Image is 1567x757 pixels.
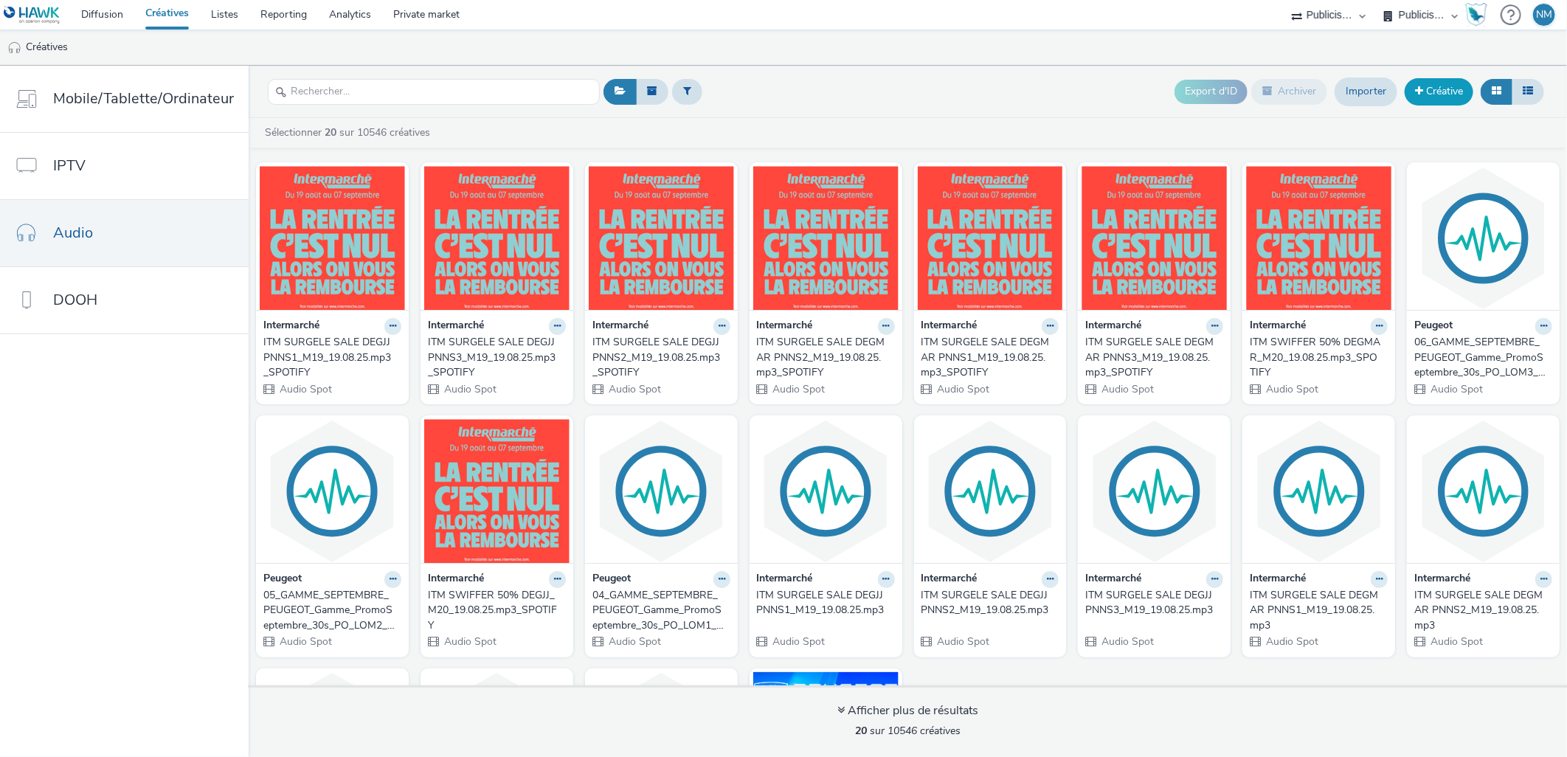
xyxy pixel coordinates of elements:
a: ITM SURGELE SALE DEGJJ PNNS3_M19_19.08.25.mp3 [1085,588,1223,618]
div: ITM SURGELE SALE DEGJJ PNNS3_M19_19.08.25.mp3_SPOTIFY [428,335,560,380]
img: ITM SURGELE SALE DEGJJ PNNS3_M19_19.08.25.mp3 visual [1082,419,1227,563]
strong: Intermarché [592,318,648,335]
a: ITM SWIFFER 50% DEGJJ_M20_19.08.25.mp3_SPOTIFY [428,588,566,633]
button: Archiver [1251,79,1327,104]
div: 04_GAMME_SEPTEMBRE_PEUGEOT_Gamme_PromoSeptembre_30s_PO_LOM1_250725_MIXRADIO [592,588,724,633]
span: Audio Spot [772,635,826,649]
a: ITM SURGELE SALE DEGJJ PNNS3_M19_19.08.25.mp3_SPOTIFY [428,335,566,380]
span: Audio Spot [936,382,990,396]
span: Audio Spot [278,382,332,396]
img: ITM SURGELE SALE DEGMAR PNNS2_M19_19.08.25.mp3 visual [1411,419,1556,563]
img: Hawk Academy [1465,3,1487,27]
div: ITM SURGELE SALE DEGJJ PNNS3_M19_19.08.25.mp3 [1085,588,1217,618]
a: 06_GAMME_SEPTEMBRE_PEUGEOT_Gamme_PromoSeptembre_30s_PO_LOM3_250725_MIXRADIO [1414,335,1552,380]
a: ITM SURGELE SALE DEGJJ PNNS1_M19_19.08.25.mp3 [757,588,895,618]
a: ITM SWIFFER 50% DEGMAR_M20_19.08.25.mp3_SPOTIFY [1250,335,1388,380]
strong: Peugeot [592,571,631,588]
img: ITM SURGELE SALE DEGMAR PNNS1_M19_19.08.25.mp3_SPOTIFY visual [918,166,1063,310]
span: sur 10546 créatives [855,724,961,738]
img: 04_GAMME_SEPTEMBRE_PEUGEOT_Gamme_PromoSeptembre_30s_PO_LOM1_250725_MIXRADIO visual [589,419,734,563]
img: ITM SWIFFER 50% DEGJJ_M20_19.08.25.mp3_SPOTIFY visual [424,419,570,563]
img: ITM SURGELE SALE DEGJJ PNNS2_M19_19.08.25.mp3_SPOTIFY visual [589,166,734,310]
input: Rechercher... [268,79,600,105]
div: ITM SURGELE SALE DEGJJ PNNS2_M19_19.08.25.mp3_SPOTIFY [592,335,724,380]
div: Afficher plus de résultats [837,702,978,719]
span: Audio Spot [1429,382,1483,396]
span: Audio Spot [607,635,661,649]
span: DOOH [53,289,97,311]
button: Export d'ID [1175,80,1248,103]
strong: Intermarché [1085,571,1141,588]
strong: Intermarché [1250,318,1306,335]
strong: Intermarché [757,571,813,588]
span: Audio Spot [1100,382,1154,396]
img: 05_GAMME_SEPTEMBRE_PEUGEOT_Gamme_PromoSeptembre_30s_PO_LOM2_250725_MIXRADIO visual [260,419,405,563]
span: Audio Spot [443,382,497,396]
span: Audio Spot [1100,635,1154,649]
div: ITM SWIFFER 50% DEGMAR_M20_19.08.25.mp3_SPOTIFY [1250,335,1382,380]
a: 04_GAMME_SEPTEMBRE_PEUGEOT_Gamme_PromoSeptembre_30s_PO_LOM1_250725_MIXRADIO [592,588,730,633]
span: Audio Spot [1429,635,1483,649]
strong: Intermarché [1250,571,1306,588]
img: audio [7,41,22,55]
strong: Intermarché [921,318,978,335]
div: ITM SURGELE SALE DEGJJ PNNS1_M19_19.08.25.mp3_SPOTIFY [263,335,395,380]
div: ITM SURGELE SALE DEGJJ PNNS2_M19_19.08.25.mp3 [921,588,1054,618]
span: Audio Spot [443,635,497,649]
a: ITM SURGELE SALE DEGMAR PNNS1_M19_19.08.25.mp3 [1250,588,1388,633]
a: ITM SURGELE SALE DEGMAR PNNS2_M19_19.08.25.mp3 [1414,588,1552,633]
div: 06_GAMME_SEPTEMBRE_PEUGEOT_Gamme_PromoSeptembre_30s_PO_LOM3_250725_MIXRADIO [1414,335,1546,380]
strong: Intermarché [428,318,484,335]
div: ITM SURGELE SALE DEGMAR PNNS1_M19_19.08.25.mp3 [1250,588,1382,633]
img: ITM SURGELE SALE DEGJJ PNNS3_M19_19.08.25.mp3_SPOTIFY visual [424,166,570,310]
a: ITM SURGELE SALE DEGMAR PNNS2_M19_19.08.25.mp3_SPOTIFY [757,335,895,380]
span: Audio [53,222,93,243]
img: ITM SURGELE SALE DEGMAR PNNS2_M19_19.08.25.mp3_SPOTIFY visual [753,166,899,310]
div: ITM SURGELE SALE DEGMAR PNNS3_M19_19.08.25.mp3_SPOTIFY [1085,335,1217,380]
strong: Intermarché [1414,571,1470,588]
a: ITM SURGELE SALE DEGMAR PNNS3_M19_19.08.25.mp3_SPOTIFY [1085,335,1223,380]
span: Audio Spot [936,635,990,649]
strong: 20 [325,125,336,139]
span: Audio Spot [1265,382,1318,396]
span: Mobile/Tablette/Ordinateur [53,88,234,109]
strong: 20 [855,724,867,738]
a: Créative [1405,78,1473,105]
a: ITM SURGELE SALE DEGJJ PNNS2_M19_19.08.25.mp3 [921,588,1059,618]
a: ITM SURGELE SALE DEGMAR PNNS1_M19_19.08.25.mp3_SPOTIFY [921,335,1059,380]
a: Sélectionner sur 10546 créatives [263,125,436,139]
strong: Intermarché [263,318,319,335]
span: Audio Spot [772,382,826,396]
a: Hawk Academy [1465,3,1493,27]
div: ITM SURGELE SALE DEGMAR PNNS1_M19_19.08.25.mp3_SPOTIFY [921,335,1054,380]
img: ITM SURGELE SALE DEGJJ PNNS2_M19_19.08.25.mp3 visual [918,419,1063,563]
a: ITM SURGELE SALE DEGJJ PNNS1_M19_19.08.25.mp3_SPOTIFY [263,335,401,380]
span: Audio Spot [1265,635,1318,649]
div: 05_GAMME_SEPTEMBRE_PEUGEOT_Gamme_PromoSeptembre_30s_PO_LOM2_250725_MIXRADIO [263,588,395,633]
div: ITM SURGELE SALE DEGMAR PNNS2_M19_19.08.25.mp3 [1414,588,1546,633]
div: ITM SURGELE SALE DEGMAR PNNS2_M19_19.08.25.mp3_SPOTIFY [757,335,889,380]
a: Importer [1335,77,1397,106]
div: ITM SWIFFER 50% DEGJJ_M20_19.08.25.mp3_SPOTIFY [428,588,560,633]
img: ITM SURGELE SALE DEGMAR PNNS1_M19_19.08.25.mp3 visual [1246,419,1391,563]
img: ITM SURGELE SALE DEGMAR PNNS3_M19_19.08.25.mp3_SPOTIFY visual [1082,166,1227,310]
div: ITM SURGELE SALE DEGJJ PNNS1_M19_19.08.25.mp3 [757,588,889,618]
img: ITM SURGELE SALE DEGJJ PNNS1_M19_19.08.25.mp3 visual [753,419,899,563]
button: Grille [1481,79,1512,104]
img: undefined Logo [4,6,60,24]
img: 06_GAMME_SEPTEMBRE_PEUGEOT_Gamme_PromoSeptembre_30s_PO_LOM3_250725_MIXRADIO visual [1411,166,1556,310]
strong: Peugeot [1414,318,1453,335]
button: Liste [1512,79,1544,104]
a: 05_GAMME_SEPTEMBRE_PEUGEOT_Gamme_PromoSeptembre_30s_PO_LOM2_250725_MIXRADIO [263,588,401,633]
span: IPTV [53,155,86,176]
strong: Intermarché [757,318,813,335]
span: Audio Spot [607,382,661,396]
a: ITM SURGELE SALE DEGJJ PNNS2_M19_19.08.25.mp3_SPOTIFY [592,335,730,380]
strong: Intermarché [428,571,484,588]
span: Audio Spot [278,635,332,649]
strong: Peugeot [263,571,302,588]
img: ITM SWIFFER 50% DEGMAR_M20_19.08.25.mp3_SPOTIFY visual [1246,166,1391,310]
div: NM [1536,4,1552,26]
strong: Intermarché [1085,318,1141,335]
